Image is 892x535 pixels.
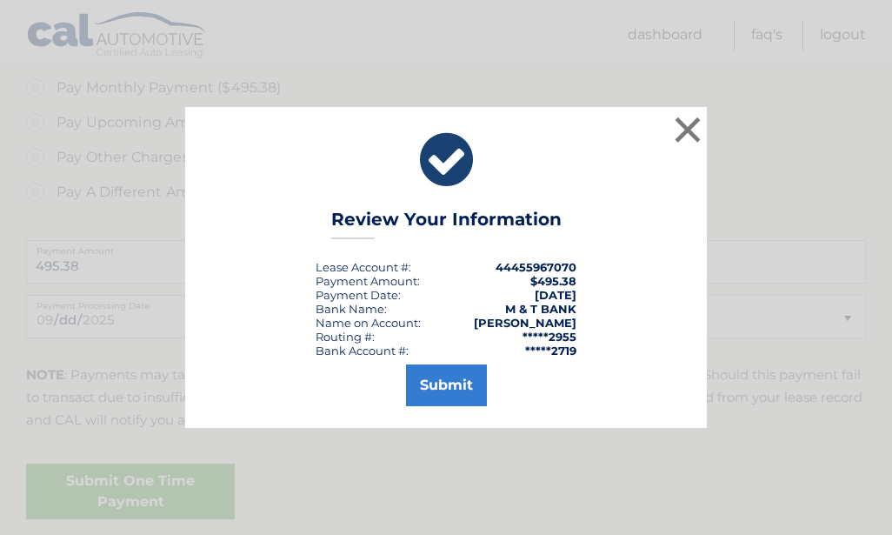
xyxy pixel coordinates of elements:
[535,288,576,302] span: [DATE]
[316,344,409,358] div: Bank Account #:
[316,330,375,344] div: Routing #:
[316,316,421,330] div: Name on Account:
[530,274,576,288] span: $495.38
[316,288,401,302] div: :
[331,209,562,239] h3: Review Your Information
[496,260,576,274] strong: 44455967070
[316,288,398,302] span: Payment Date
[474,316,576,330] strong: [PERSON_NAME]
[505,302,576,316] strong: M & T BANK
[316,302,387,316] div: Bank Name:
[316,260,411,274] div: Lease Account #:
[316,274,420,288] div: Payment Amount:
[406,364,487,406] button: Submit
[670,112,705,147] button: ×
